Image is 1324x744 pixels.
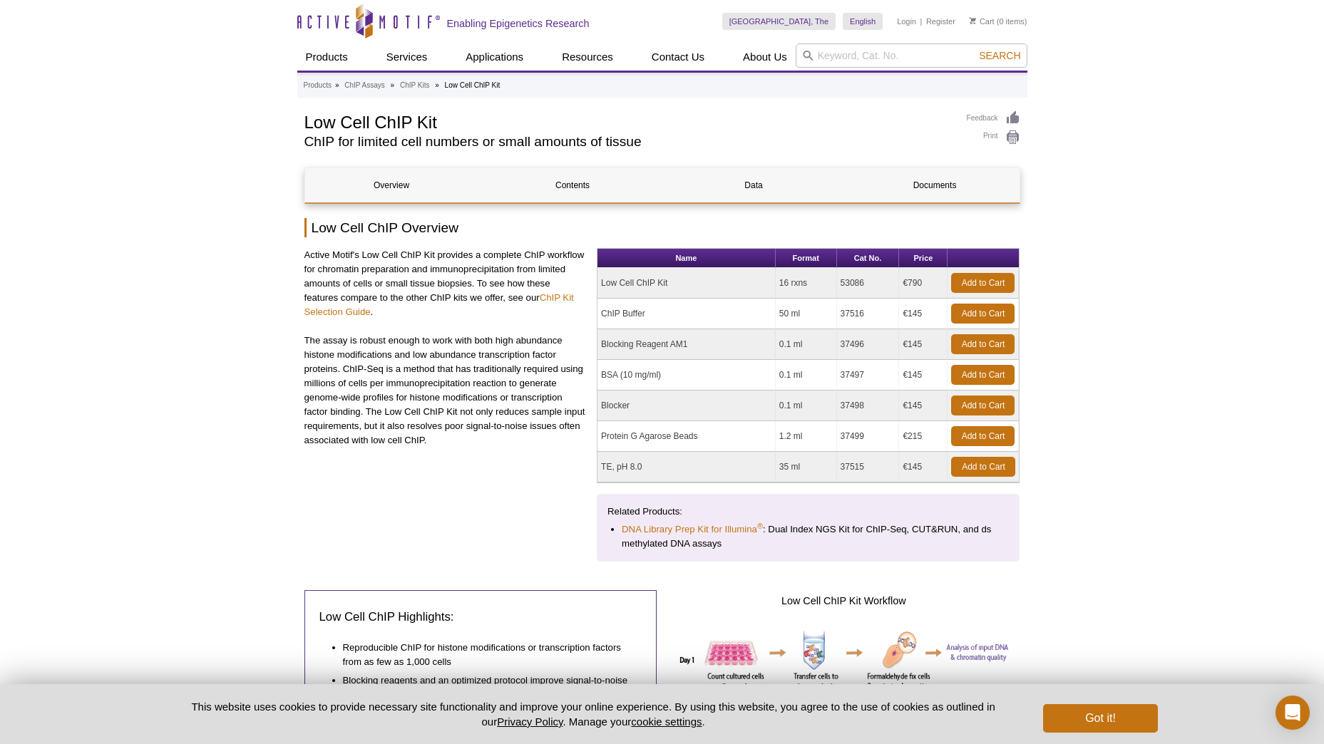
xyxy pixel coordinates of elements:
li: Blocking reagents and an optimized protocol improve signal-to-noise ratio for better peak calling... [343,669,628,702]
td: 37516 [837,299,900,329]
td: 37496 [837,329,900,360]
a: Login [897,16,916,26]
a: Add to Cart [951,334,1015,354]
a: Resources [553,43,622,71]
a: Register [926,16,955,26]
th: Name [597,249,776,268]
input: Keyword, Cat. No. [796,43,1027,68]
a: Products [297,43,356,71]
td: 37499 [837,421,900,452]
a: Privacy Policy [497,715,563,728]
a: Services [378,43,436,71]
td: 50 ml [776,299,837,329]
td: €145 [899,329,948,360]
a: ChIP Assays [344,79,385,92]
td: 1.2 ml [776,421,837,452]
td: 37497 [837,360,900,391]
td: Blocking Reagent AM1 [597,329,776,360]
button: Got it! [1043,704,1157,733]
td: 37515 [837,452,900,482]
li: Low Cell ChIP Kit [445,81,501,89]
p: This website uses cookies to provide necessary site functionality and improve your online experie... [167,699,1020,729]
td: 53086 [837,268,900,299]
td: 16 rxns [776,268,837,299]
td: Low Cell ChIP Kit [597,268,776,299]
td: 0.1 ml [776,329,837,360]
a: Applications [457,43,532,71]
td: 37498 [837,391,900,421]
a: Add to Cart [951,457,1015,477]
a: About Us [734,43,796,71]
a: Overview [305,168,478,202]
h2: Low Cell ChIP Overview [304,218,1020,237]
li: | [920,13,923,30]
a: Documents [848,168,1022,202]
a: Feedback [967,110,1020,126]
a: Add to Cart [951,273,1015,293]
a: Products [304,79,332,92]
td: €145 [899,391,948,421]
th: Format [776,249,837,268]
button: Search [975,49,1025,62]
a: Add to Cart [951,426,1015,446]
li: (0 items) [970,13,1027,30]
a: [GEOGRAPHIC_DATA], The [722,13,836,30]
a: Add to Cart [951,304,1015,324]
h4: Low Cell ChIP Kit Workflow [667,590,1020,607]
li: » [335,81,339,89]
a: Add to Cart [951,365,1015,385]
span: Search [979,50,1020,61]
h2: ChIP for limited cell numbers or small amounts of tissue [304,135,953,148]
td: €790 [899,268,948,299]
h1: Low Cell ChIP Kit [304,110,953,132]
li: Reproducible ChIP for histone modifications or transcription factors from as few as 1,000 cells [343,636,628,669]
td: ChIP Buffer [597,299,776,329]
th: Cat No. [837,249,900,268]
td: 0.1 ml [776,391,837,421]
td: €215 [899,421,948,452]
td: 0.1 ml [776,360,837,391]
a: English [843,13,883,30]
img: Your Cart [970,17,976,24]
button: cookie settings [631,715,702,728]
h2: Enabling Epigenetics Research [447,17,590,30]
p: Related Products: [607,505,1009,519]
a: Data [667,168,841,202]
div: Open Intercom Messenger [1276,696,1310,730]
li: » [391,81,395,89]
td: €145 [899,299,948,329]
a: ChIP Kit Selection Guide [304,292,574,317]
td: TE, pH 8.0 [597,452,776,482]
a: Cart [970,16,995,26]
a: Contact Us [643,43,713,71]
li: : Dual Index NGS Kit for ChIP-Seq, CUT&RUN, and ds methylated DNA assays [622,522,995,551]
a: Print [967,130,1020,145]
td: 35 ml [776,452,837,482]
p: The assay is robust enough to work with both high abundance histone modifications and low abundan... [304,334,587,448]
sup: ® [757,522,763,530]
li: » [435,81,439,89]
a: ChIP Kits [400,79,430,92]
a: Add to Cart [951,396,1015,415]
td: €145 [899,452,948,482]
a: Contents [486,168,660,202]
td: BSA (10 mg/ml) [597,360,776,391]
th: Price [899,249,948,268]
td: Blocker [597,391,776,421]
h3: Low Cell ChIP Highlights: [319,609,642,626]
a: DNA Library Prep Kit for Illumina® [622,522,763,537]
td: Protein G Agarose Beads [597,421,776,452]
td: €145 [899,360,948,391]
p: Active Motif's Low Cell ChIP Kit provides a complete ChIP workflow for chromatin preparation and ... [304,248,587,319]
